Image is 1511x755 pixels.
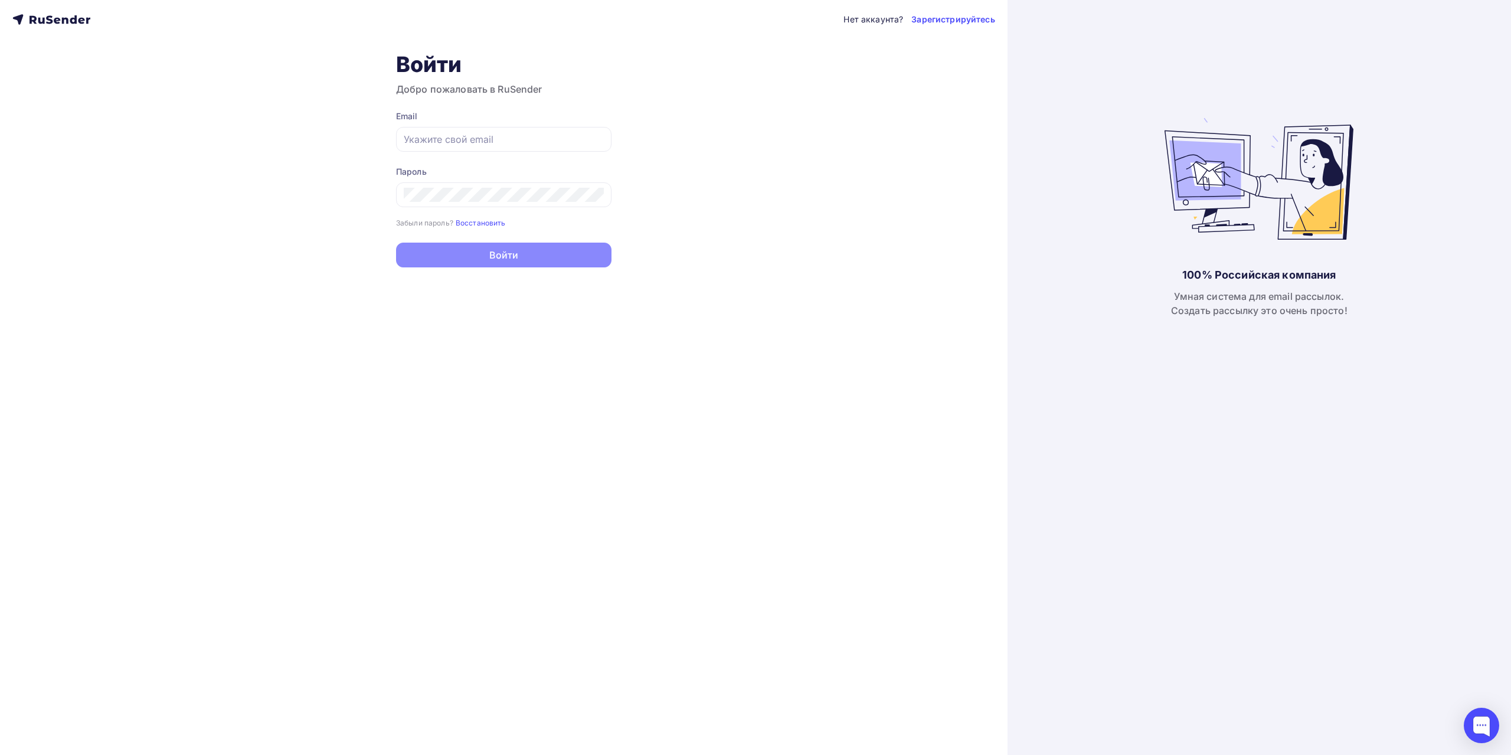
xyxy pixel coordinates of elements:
div: 100% Российская компания [1182,268,1336,282]
div: Пароль [396,166,611,178]
small: Забыли пароль? [396,218,453,227]
h3: Добро пожаловать в RuSender [396,82,611,96]
input: Укажите свой email [404,132,604,146]
div: Email [396,110,611,122]
button: Войти [396,243,611,267]
div: Нет аккаунта? [843,14,903,25]
small: Восстановить [456,218,506,227]
h1: Войти [396,51,611,77]
a: Зарегистрируйтесь [911,14,995,25]
div: Умная система для email рассылок. Создать рассылку это очень просто! [1171,289,1348,318]
a: Восстановить [456,217,506,227]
